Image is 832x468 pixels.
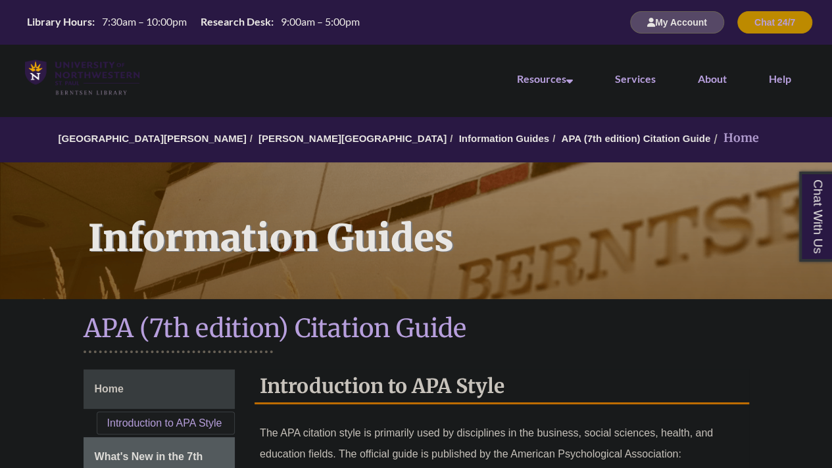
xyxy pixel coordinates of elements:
a: Home [84,369,235,409]
a: Resources [517,72,573,85]
th: Research Desk: [195,14,276,29]
a: Chat 24/7 [737,16,812,28]
a: [GEOGRAPHIC_DATA][PERSON_NAME] [59,133,247,144]
table: Hours Today [22,14,365,29]
span: Home [95,383,124,394]
span: 7:30am – 10:00pm [102,15,187,28]
a: Introduction to APA Style [107,417,222,429]
a: Help [769,72,791,85]
a: Hours Today [22,14,365,30]
img: UNWSP Library Logo [25,60,139,96]
a: Services [615,72,656,85]
span: 9:00am – 5:00pm [281,15,360,28]
a: About [698,72,727,85]
h1: APA (7th edition) Citation Guide [84,312,749,347]
a: Information Guides [458,133,549,144]
a: [PERSON_NAME][GEOGRAPHIC_DATA] [258,133,447,144]
li: Home [710,129,759,148]
h2: Introduction to APA Style [255,369,749,404]
button: My Account [630,11,724,34]
h1: Information Guides [74,162,832,282]
a: APA (7th edition) Citation Guide [561,133,710,144]
th: Library Hours: [22,14,97,29]
button: Chat 24/7 [737,11,812,34]
a: My Account [630,16,724,28]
